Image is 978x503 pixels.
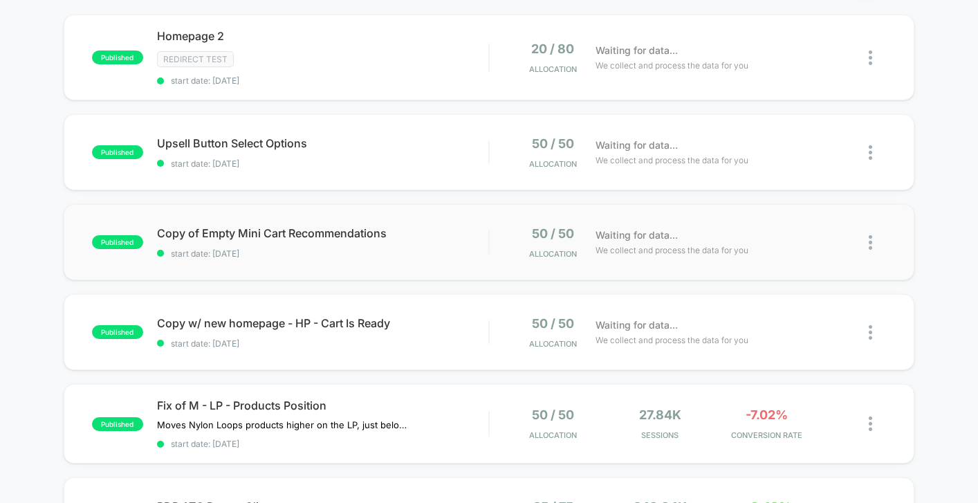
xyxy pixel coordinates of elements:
[157,248,488,259] span: start date: [DATE]
[157,439,488,449] span: start date: [DATE]
[532,316,574,331] span: 50 / 50
[157,29,488,43] span: Homepage 2
[596,138,678,153] span: Waiting for data...
[529,159,577,169] span: Allocation
[157,51,234,67] span: Redirect Test
[869,325,872,340] img: close
[157,136,488,150] span: Upsell Button Select Options
[532,408,574,422] span: 50 / 50
[869,51,872,65] img: close
[529,430,577,440] span: Allocation
[157,399,488,412] span: Fix of M - LP - Products Position
[92,235,143,249] span: published
[92,325,143,339] span: published
[532,136,574,151] span: 50 / 50
[532,226,574,241] span: 50 / 50
[157,419,414,430] span: Moves Nylon Loops products higher on the LP, just below PFAS-free section
[529,64,577,74] span: Allocation
[92,145,143,159] span: published
[529,339,577,349] span: Allocation
[596,154,748,167] span: We collect and process the data for you
[596,244,748,257] span: We collect and process the data for you
[157,158,488,169] span: start date: [DATE]
[596,333,748,347] span: We collect and process the data for you
[157,338,488,349] span: start date: [DATE]
[746,408,788,422] span: -7.02%
[157,75,488,86] span: start date: [DATE]
[596,43,678,58] span: Waiting for data...
[596,318,678,333] span: Waiting for data...
[717,430,816,440] span: CONVERSION RATE
[157,226,488,240] span: Copy of Empty Mini Cart Recommendations
[869,145,872,160] img: close
[869,417,872,431] img: close
[869,235,872,250] img: close
[639,408,681,422] span: 27.84k
[92,417,143,431] span: published
[531,42,574,56] span: 20 / 80
[596,59,748,72] span: We collect and process the data for you
[610,430,710,440] span: Sessions
[596,228,678,243] span: Waiting for data...
[529,249,577,259] span: Allocation
[92,51,143,64] span: published
[157,316,488,330] span: Copy w/ new homepage - HP - Cart Is Ready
